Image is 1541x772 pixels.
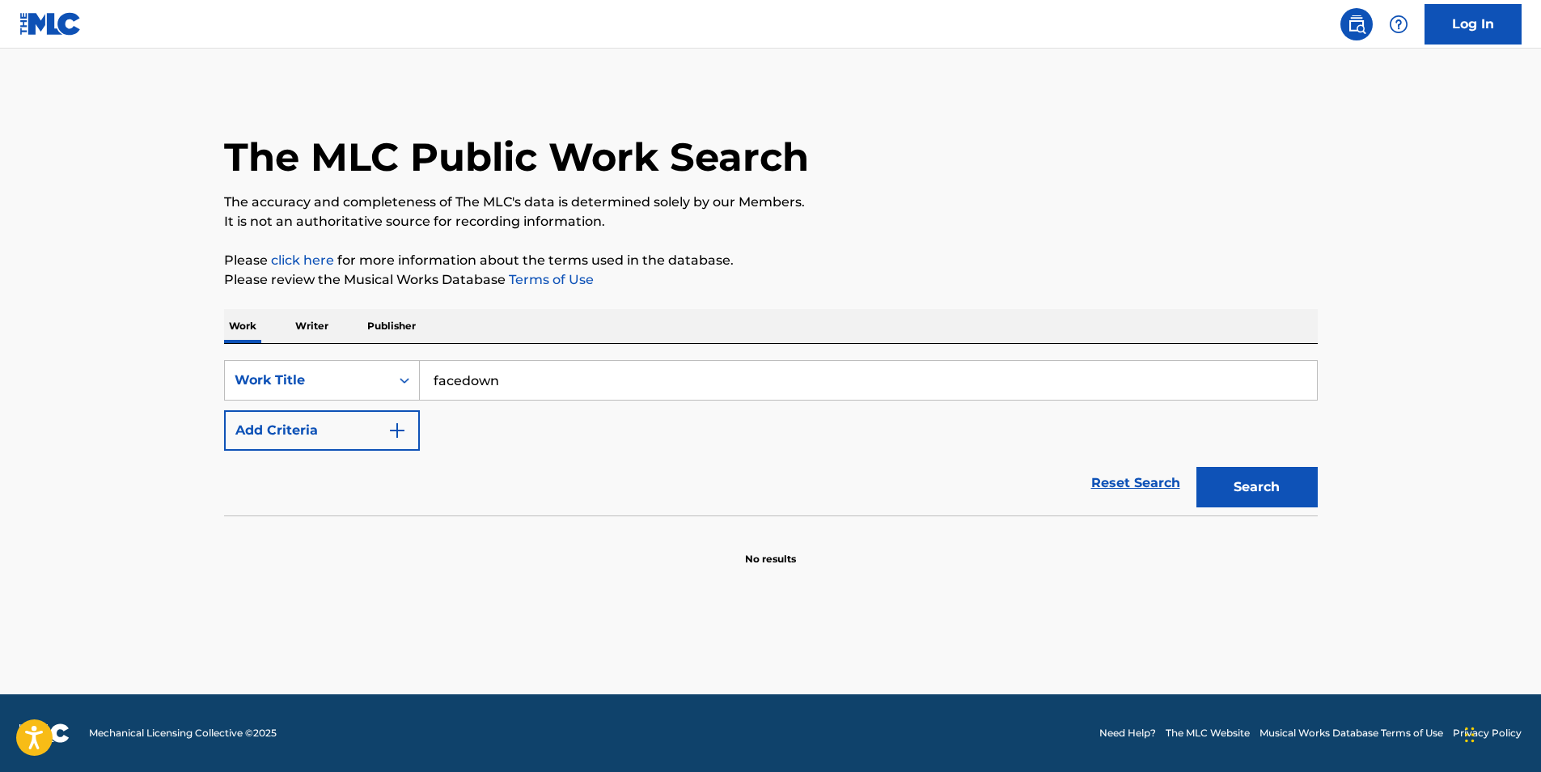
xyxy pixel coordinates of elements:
[1196,467,1318,507] button: Search
[1259,726,1443,740] a: Musical Works Database Terms of Use
[19,723,70,743] img: logo
[224,309,261,343] p: Work
[224,251,1318,270] p: Please for more information about the terms used in the database.
[224,270,1318,290] p: Please review the Musical Works Database
[1382,8,1415,40] div: Help
[1465,710,1475,759] div: Drag
[1347,15,1366,34] img: search
[1166,726,1250,740] a: The MLC Website
[1340,8,1373,40] a: Public Search
[1099,726,1156,740] a: Need Help?
[224,212,1318,231] p: It is not an authoritative source for recording information.
[224,193,1318,212] p: The accuracy and completeness of The MLC's data is determined solely by our Members.
[387,421,407,440] img: 9d2ae6d4665cec9f34b9.svg
[224,410,420,451] button: Add Criteria
[1083,465,1188,501] a: Reset Search
[1453,726,1522,740] a: Privacy Policy
[19,12,82,36] img: MLC Logo
[224,360,1318,515] form: Search Form
[745,532,796,566] p: No results
[362,309,421,343] p: Publisher
[271,252,334,268] a: click here
[224,133,809,181] h1: The MLC Public Work Search
[1389,15,1408,34] img: help
[1425,4,1522,45] a: Log In
[235,371,380,390] div: Work Title
[290,309,333,343] p: Writer
[89,726,277,740] span: Mechanical Licensing Collective © 2025
[506,272,594,287] a: Terms of Use
[1460,694,1541,772] iframe: Chat Widget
